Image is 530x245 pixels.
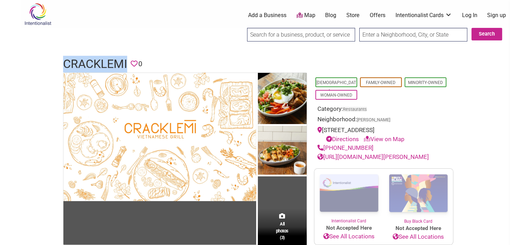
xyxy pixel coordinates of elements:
a: [DEMOGRAPHIC_DATA]-Owned [316,80,356,94]
a: Add a Business [248,12,286,19]
div: [STREET_ADDRESS] [317,126,450,144]
a: Blog [325,12,336,19]
div: Neighborhood: [317,115,450,126]
a: Family-Owned [366,80,395,85]
a: Sign up [487,12,506,19]
a: See All Locations [314,232,384,241]
span: Not Accepted Here [384,224,453,232]
a: Log In [462,12,477,19]
img: Intentionalist Card [314,169,384,218]
div: Category: [317,105,450,115]
input: Search for a business, product, or service [247,28,355,41]
img: CrackleMi [63,73,256,201]
span: 0 [138,59,142,69]
a: [PHONE_NUMBER] [317,144,374,151]
img: Buy Black Card [384,169,453,218]
img: CrackleMi [258,73,307,126]
img: Intentionalist [21,3,54,25]
a: Minority-Owned [408,80,443,85]
a: Offers [370,12,385,19]
button: Search [471,28,502,40]
img: CrackleMi [258,126,307,176]
a: View on Map [364,136,405,143]
span: Not Accepted Here [314,224,384,232]
a: [URL][DOMAIN_NAME][PERSON_NAME] [317,153,429,160]
a: See All Locations [384,232,453,242]
a: Store [346,12,360,19]
span: [PERSON_NAME] [357,118,390,122]
a: Directions [326,136,359,143]
a: Woman-Owned [320,93,352,98]
a: Intentionalist Cards [395,12,452,19]
a: Map [296,12,315,20]
span: All photos (3) [276,221,289,240]
input: Enter a Neighborhood, City, or State [359,28,467,41]
h1: CrackleMi [63,56,127,72]
a: Buy Black Card [384,169,453,224]
a: Intentionalist Card [314,169,384,224]
a: Restaurants [343,107,367,112]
